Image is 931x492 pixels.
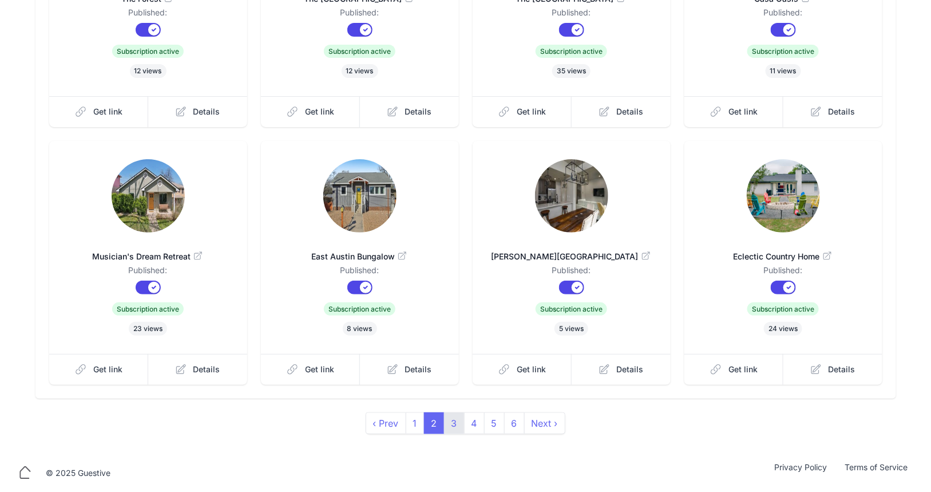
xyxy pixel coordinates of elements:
dd: Published: [703,265,864,281]
img: vz5j44zwqjagf3jiea6calx43kvf [323,159,397,233]
a: previous [366,412,406,434]
span: 12 views [342,64,378,78]
dd: Published: [68,7,229,23]
span: 11 views [766,64,801,78]
span: Get link [728,364,758,375]
span: Subscription active [112,45,184,58]
a: Terms of Service [836,462,917,485]
span: Eclectic Country Home [703,251,864,262]
span: Get link [517,364,546,375]
span: Details [617,106,644,117]
span: Subscription active [747,302,819,316]
a: Details [572,354,671,385]
a: Get link [684,354,784,385]
a: 5 [484,412,505,434]
span: Get link [93,106,122,117]
nav: pager [366,412,565,434]
a: Details [148,354,247,385]
a: East Austin Bungalow [279,237,441,265]
a: 6 [504,412,525,434]
a: 4 [464,412,485,434]
a: Get link [473,96,572,127]
span: Subscription active [324,45,395,58]
span: Details [193,364,220,375]
a: Musician's Dream Retreat [68,237,229,265]
a: next [524,412,565,434]
span: East Austin Bungalow [279,251,441,262]
span: Details [405,106,432,117]
dd: Published: [491,265,652,281]
a: Details [360,96,459,127]
span: Get link [305,106,334,117]
span: Details [829,106,855,117]
a: Details [783,96,882,127]
span: Subscription active [536,45,607,58]
span: Get link [728,106,758,117]
a: Privacy Policy [765,462,836,485]
span: Get link [305,364,334,375]
span: Details [617,364,644,375]
span: 35 views [552,64,591,78]
a: Details [360,354,459,385]
dd: Published: [279,265,441,281]
span: 5 views [554,322,588,336]
dd: Published: [279,7,441,23]
img: dtp3tzh440fnnvb09im00jafxt32 [535,159,608,233]
a: Get link [261,96,360,127]
span: 8 views [343,322,377,336]
span: Get link [517,106,546,117]
dd: Published: [491,7,652,23]
a: Get link [261,354,360,385]
span: Subscription active [324,302,395,316]
a: Get link [684,96,784,127]
img: d25ei5uk36ibtteakgrf0om9ummt [112,159,185,233]
span: Subscription active [747,45,819,58]
div: © 2025 Guestive [46,467,110,479]
span: 24 views [764,322,802,336]
span: Details [829,364,855,375]
a: Get link [49,354,149,385]
a: Details [572,96,671,127]
a: Details [148,96,247,127]
img: 7mxs40v9m19ybb54bctf1ibrl2eg [747,159,820,233]
a: 1 [406,412,425,434]
a: Get link [49,96,149,127]
a: Get link [473,354,572,385]
span: 23 views [129,322,167,336]
span: [PERSON_NAME][GEOGRAPHIC_DATA] [491,251,652,262]
span: Details [405,364,432,375]
dd: Published: [703,7,864,23]
span: Get link [93,364,122,375]
span: 12 views [130,64,167,78]
span: Details [193,106,220,117]
a: Eclectic Country Home [703,237,864,265]
a: 3 [444,412,465,434]
a: [PERSON_NAME][GEOGRAPHIC_DATA] [491,237,652,265]
span: Musician's Dream Retreat [68,251,229,262]
span: Subscription active [112,302,184,316]
a: Details [783,354,882,385]
dd: Published: [68,265,229,281]
span: 2 [424,412,445,434]
span: Subscription active [536,302,607,316]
